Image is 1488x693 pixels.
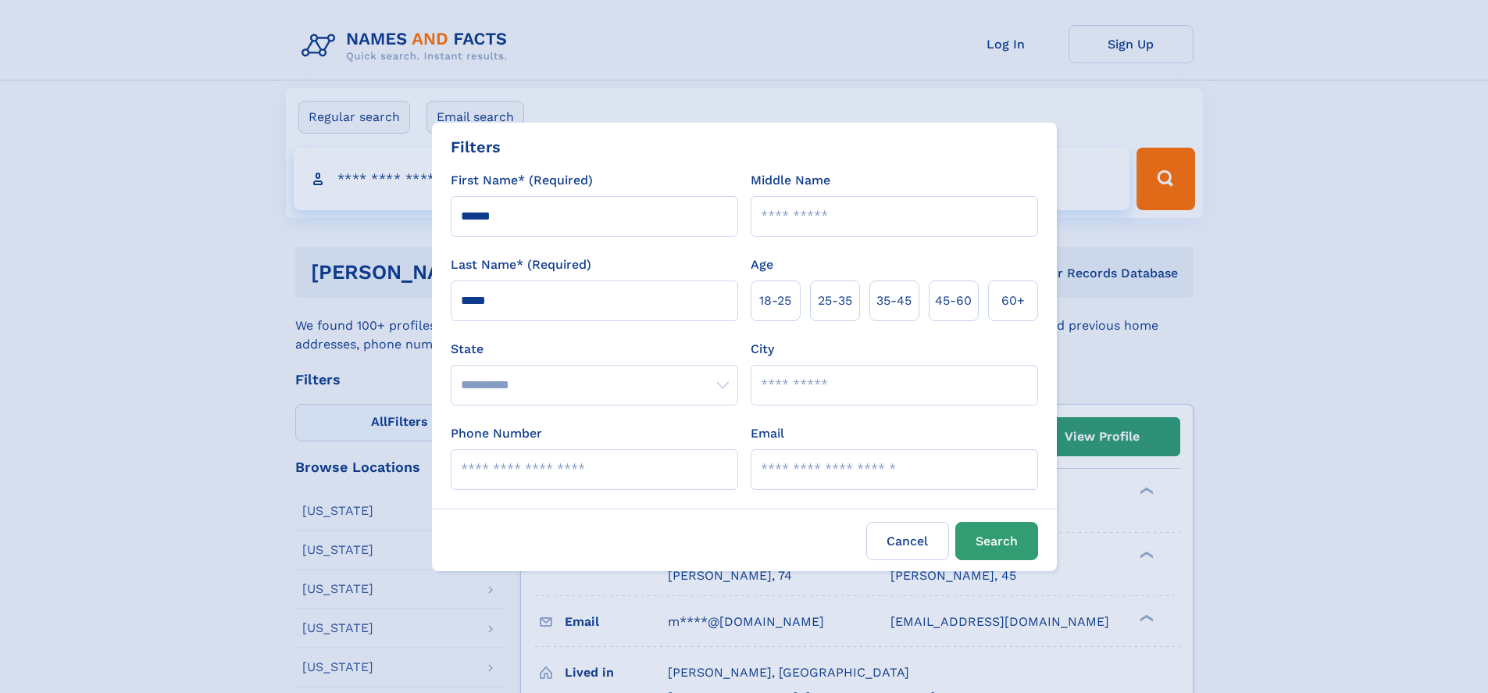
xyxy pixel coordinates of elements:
label: Email [751,424,784,443]
span: 18‑25 [759,291,791,310]
span: 25‑35 [818,291,852,310]
div: Filters [451,135,501,159]
label: Age [751,255,773,274]
label: State [451,340,738,359]
button: Search [955,522,1038,560]
span: 45‑60 [935,291,972,310]
label: Last Name* (Required) [451,255,591,274]
label: Cancel [866,522,949,560]
label: Phone Number [451,424,542,443]
label: Middle Name [751,171,830,190]
span: 35‑45 [876,291,912,310]
label: City [751,340,774,359]
span: 60+ [1001,291,1025,310]
label: First Name* (Required) [451,171,593,190]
